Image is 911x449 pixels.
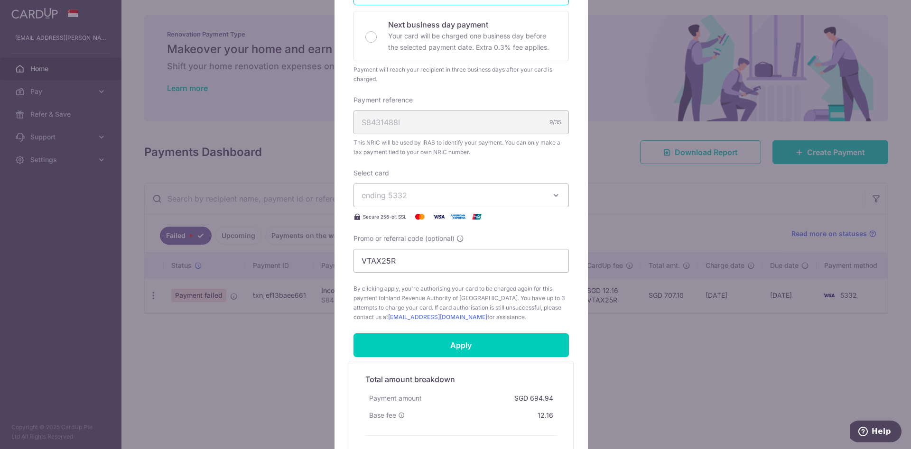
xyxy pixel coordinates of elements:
[353,183,569,207] button: ending 5332
[353,95,413,105] label: Payment reference
[363,213,407,220] span: Secure 256-bit SSL
[549,118,561,127] div: 9/35
[429,211,448,222] img: Visa
[410,211,429,222] img: Mastercard
[362,191,407,200] span: ending 5332
[353,234,455,243] span: Promo or referral code (optional)
[388,313,487,321] a: [EMAIL_ADDRESS][DOMAIN_NAME]
[365,390,426,407] div: Payment amount
[388,19,557,30] p: Next business day payment
[353,284,569,322] span: By clicking apply, you're authorising your card to be charged again for this payment to . You hav...
[448,211,467,222] img: American Express
[388,30,557,53] p: Your card will be charged one business day before the selected payment date. Extra 0.3% fee applies.
[467,211,486,222] img: UnionPay
[353,333,569,357] input: Apply
[384,294,518,302] span: Inland Revenue Authority of [GEOGRAPHIC_DATA]
[369,411,396,420] span: Base fee
[353,65,569,84] div: Payment will reach your recipient in three business days after your card is charged.
[534,407,557,424] div: 12.16
[850,421,902,444] iframe: Opens a widget where you can find more information
[353,168,389,178] label: Select card
[365,374,557,385] h5: Total amount breakdown
[511,390,557,407] div: SGD 694.94
[353,138,569,157] span: This NRIC will be used by IRAS to identify your payment. You can only make a tax payment tied to ...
